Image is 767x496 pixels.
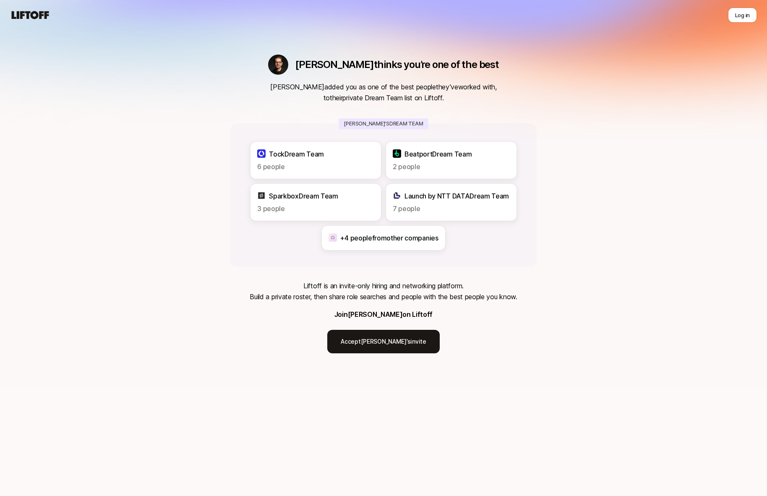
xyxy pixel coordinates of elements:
p: 6 people [257,161,374,172]
p: 7 people [393,203,510,214]
p: Launch by NTT DATA Dream Team [404,191,509,201]
a: Accept[PERSON_NAME]’sinvite [327,330,439,353]
img: Launch by NTT DATA [393,191,401,200]
p: 2 people [393,161,510,172]
img: Contracting or other projects [329,233,337,242]
p: [PERSON_NAME] added you as one of the best people they’ve worked with, to their private Dream Tea... [270,81,497,103]
img: Beatport [393,149,401,158]
p: Join [PERSON_NAME] on Liftoff [334,309,433,320]
img: Tock [257,149,266,158]
button: Log in [728,8,757,23]
p: 3 people [257,203,374,214]
p: [PERSON_NAME]’s Dream Team [339,118,428,129]
p: Liftoff is an invite-only hiring and networking platform. Build a private roster, then share role... [250,280,517,302]
img: Sparkbox [257,191,266,200]
p: [PERSON_NAME] thinks you’re one of the best [295,59,499,70]
img: ACg8ocLkLr99FhTl-kK-fHkDFhetpnfS0fTAm4rmr9-oxoZ0EDUNs14=s160-c [268,55,288,75]
p: Sparkbox Dream Team [269,191,338,201]
p: Beatport Dream Team [404,149,472,159]
p: Tock Dream Team [269,149,324,159]
p: + 4 people from other companies [340,232,438,243]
